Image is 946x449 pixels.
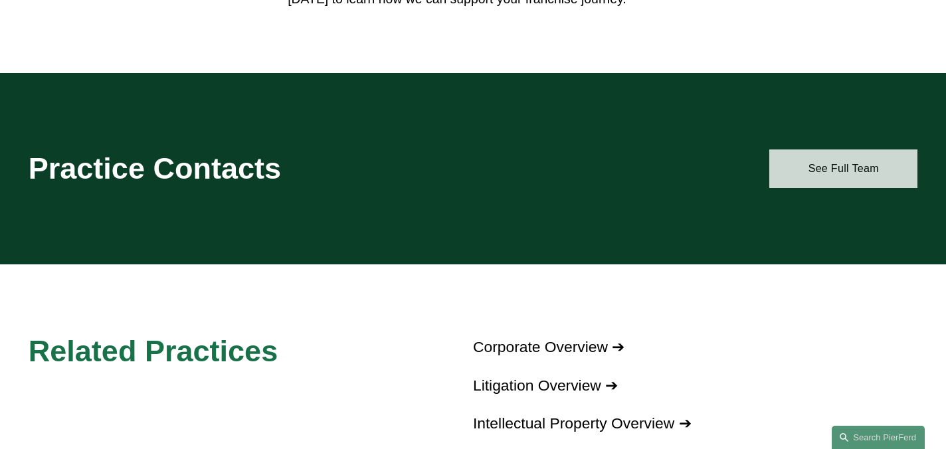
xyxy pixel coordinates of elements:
[29,334,278,368] span: Related Practices
[473,338,624,355] a: Corporate Overview ➔
[769,149,917,188] a: See Full Team
[473,377,618,394] a: Litigation Overview ➔
[832,426,925,449] a: Search this site
[29,151,436,187] h2: Practice Contacts
[473,414,692,432] a: Intellectual Property Overview ➔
